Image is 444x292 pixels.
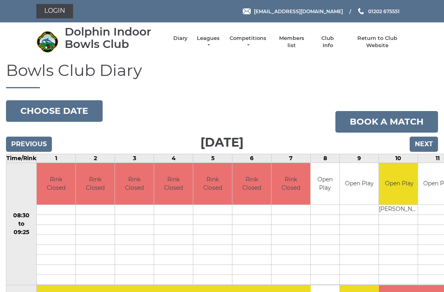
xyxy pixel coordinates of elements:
a: Phone us 01202 675551 [357,8,400,15]
td: 5 [193,154,232,163]
td: 4 [154,154,193,163]
a: Diary [173,35,188,42]
td: Rink Closed [193,163,232,205]
a: Members list [275,35,308,49]
td: 9 [340,154,379,163]
img: Email [243,8,251,14]
td: Rink Closed [232,163,271,205]
td: Rink Closed [272,163,310,205]
img: Dolphin Indoor Bowls Club [36,31,58,53]
td: Open Play [340,163,379,205]
td: 6 [232,154,272,163]
td: 7 [272,154,311,163]
img: Phone us [358,8,364,14]
a: Book a match [335,111,438,133]
td: 8 [311,154,340,163]
td: Time/Rink [6,154,37,163]
td: 2 [76,154,115,163]
td: Open Play [311,163,339,205]
a: Return to Club Website [347,35,408,49]
a: Email [EMAIL_ADDRESS][DOMAIN_NAME] [243,8,343,15]
td: Rink Closed [76,163,115,205]
span: 01202 675551 [368,8,400,14]
a: Leagues [196,35,221,49]
td: 1 [37,154,76,163]
td: 10 [379,154,418,163]
input: Previous [6,137,52,152]
td: 08:30 to 09:25 [6,163,37,285]
h1: Bowls Club Diary [6,62,438,88]
td: Rink Closed [37,163,75,205]
a: Competitions [229,35,267,49]
td: Rink Closed [154,163,193,205]
button: Choose date [6,100,103,122]
span: [EMAIL_ADDRESS][DOMAIN_NAME] [254,8,343,14]
div: Dolphin Indoor Bowls Club [65,26,165,50]
td: Open Play [379,163,419,205]
a: Club Info [316,35,339,49]
input: Next [410,137,438,152]
td: Rink Closed [115,163,154,205]
td: 3 [115,154,154,163]
td: [PERSON_NAME] [379,205,419,215]
a: Login [36,4,73,18]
